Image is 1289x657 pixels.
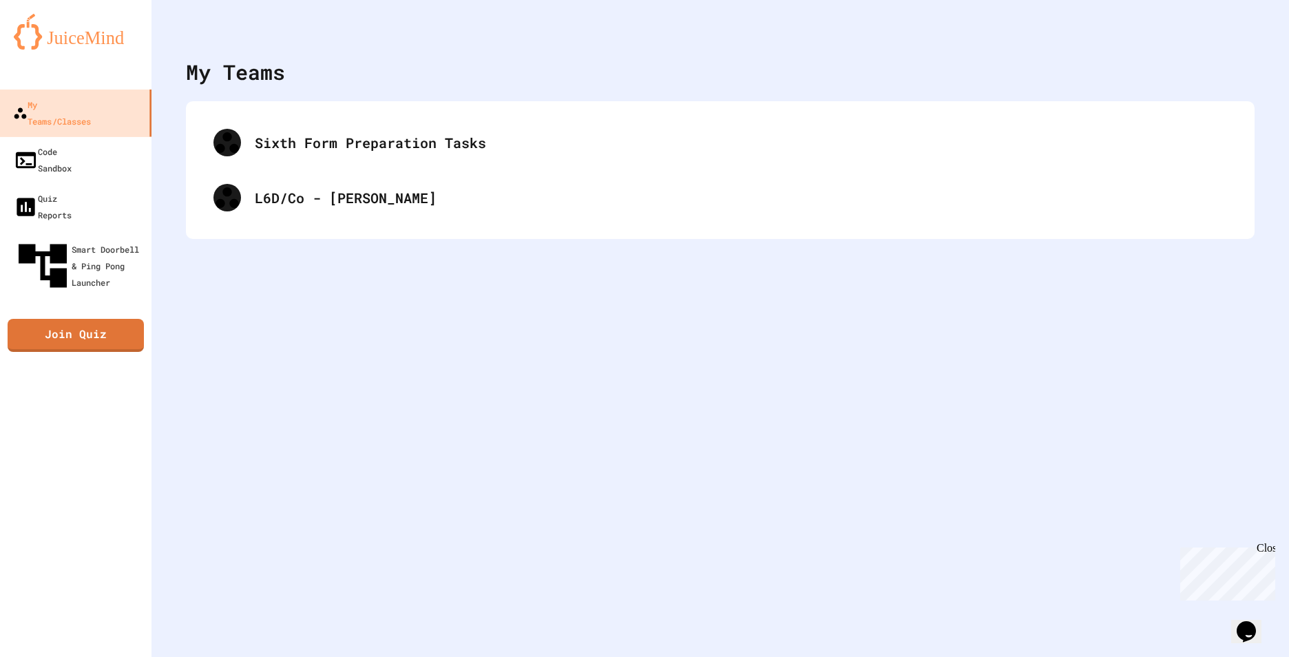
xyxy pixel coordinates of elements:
[13,96,91,130] div: My Teams/Classes
[14,237,146,295] div: Smart Doorbell & Ping Pong Launcher
[255,132,1227,153] div: Sixth Form Preparation Tasks
[200,115,1241,170] div: Sixth Form Preparation Tasks
[14,190,72,223] div: Quiz Reports
[6,6,95,87] div: Chat with us now!Close
[14,14,138,50] img: logo-orange.svg
[200,170,1241,225] div: L6D/Co - [PERSON_NAME]
[14,143,72,176] div: Code Sandbox
[255,187,1227,208] div: L6D/Co - [PERSON_NAME]
[186,56,285,87] div: My Teams
[1175,542,1275,601] iframe: chat widget
[1231,602,1275,643] iframe: chat widget
[8,319,144,352] a: Join Quiz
